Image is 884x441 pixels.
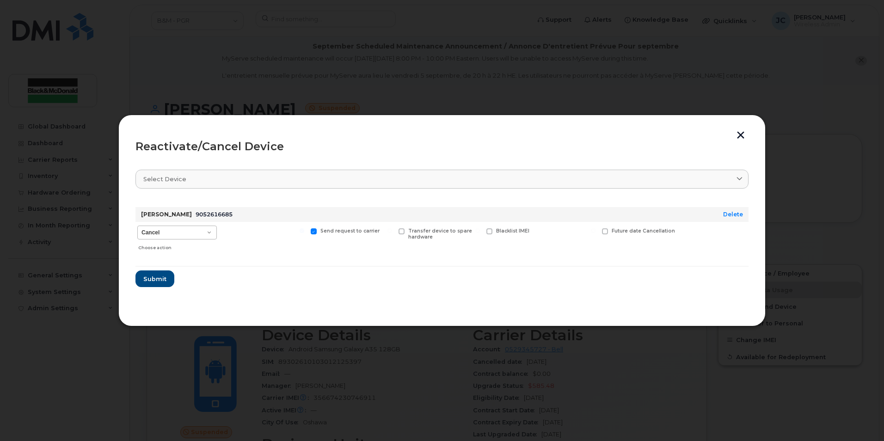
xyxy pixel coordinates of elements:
input: Transfer device to spare hardware [387,228,392,233]
div: Reactivate/Cancel Device [135,141,749,152]
a: Delete [723,211,743,218]
a: Select device [135,170,749,189]
div: Choose action [138,240,217,251]
span: Send request to carrier [320,228,380,234]
span: Select device [143,175,186,184]
button: Submit [135,270,174,287]
span: Blacklist IMEI [496,228,529,234]
input: Future date Cancellation [591,228,595,233]
input: Send request to carrier [300,228,304,233]
strong: [PERSON_NAME] [141,211,192,218]
span: Submit [143,275,166,283]
span: 9052616685 [196,211,233,218]
input: Blacklist IMEI [475,228,480,233]
span: Transfer device to spare hardware [408,228,472,240]
span: Future date Cancellation [612,228,675,234]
